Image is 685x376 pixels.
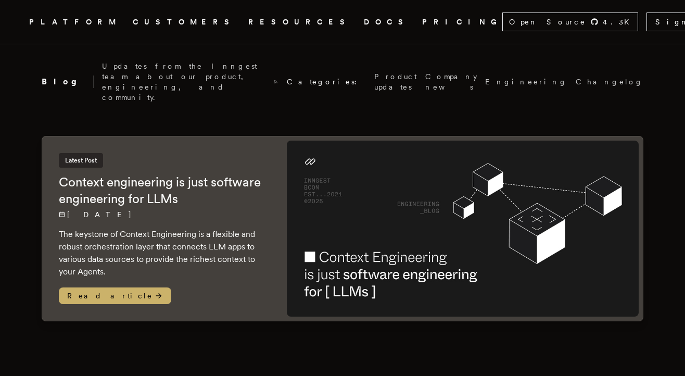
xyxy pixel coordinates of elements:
[133,16,236,29] a: CUSTOMERS
[425,71,477,92] a: Company news
[485,77,567,87] a: Engineering
[102,61,265,103] p: Updates from the Inngest team about our product, engineering, and community.
[59,209,266,220] p: [DATE]
[287,77,366,87] span: Categories:
[59,287,171,304] span: Read article
[42,136,643,321] a: Latest PostContext engineering is just software engineering for LLMs[DATE] The keystone of Contex...
[509,17,586,27] span: Open Source
[576,77,643,87] a: Changelog
[29,16,120,29] button: PLATFORM
[59,228,266,278] p: The keystone of Context Engineering is a flexible and robust orchestration layer that connects LL...
[603,17,636,27] span: 4.3 K
[422,16,502,29] a: PRICING
[59,153,103,168] span: Latest Post
[287,141,639,317] img: Featured image for Context engineering is just software engineering for LLMs blog post
[364,16,410,29] a: DOCS
[42,76,94,88] h2: Blog
[374,71,417,92] a: Product updates
[59,174,266,207] h2: Context engineering is just software engineering for LLMs
[248,16,351,29] button: RESOURCES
